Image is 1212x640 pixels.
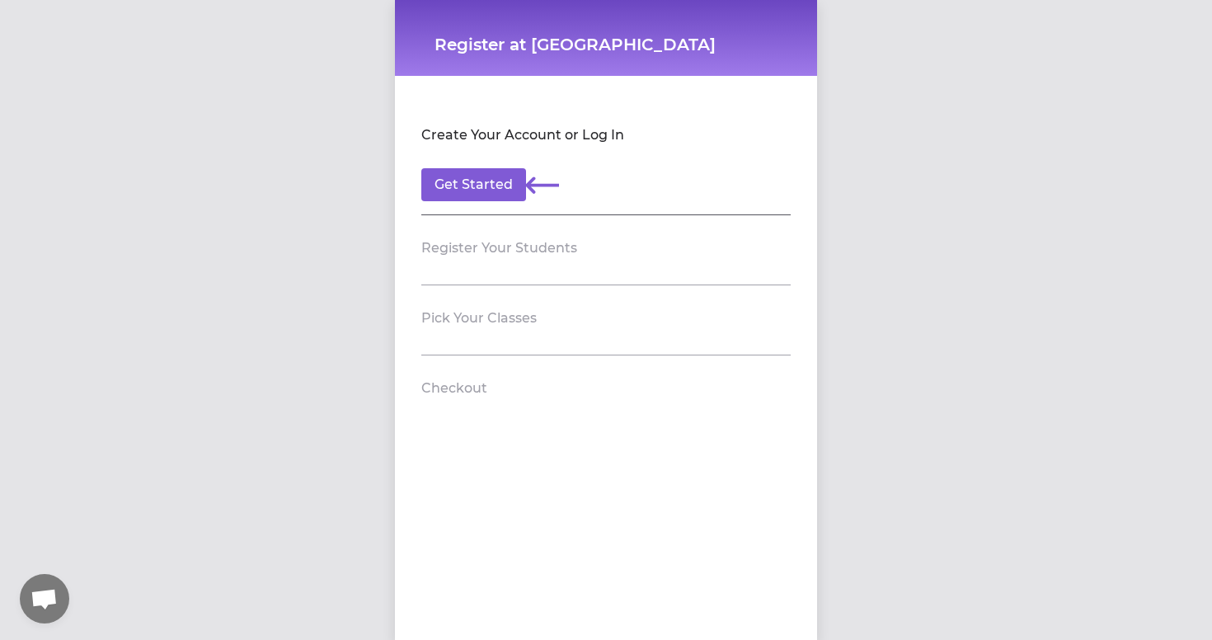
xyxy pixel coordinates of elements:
[421,125,624,145] h2: Create Your Account or Log In
[20,574,69,624] div: Open chat
[421,308,537,328] h2: Pick Your Classes
[421,168,526,201] button: Get Started
[421,238,577,258] h2: Register Your Students
[421,379,487,398] h2: Checkout
[435,33,777,56] h1: Register at [GEOGRAPHIC_DATA]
